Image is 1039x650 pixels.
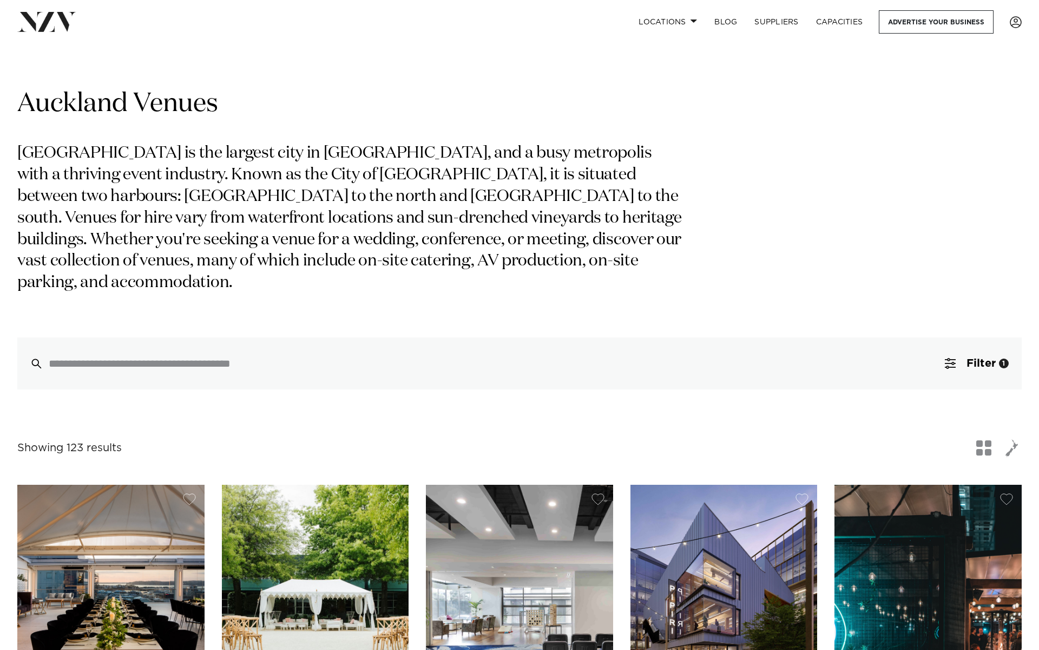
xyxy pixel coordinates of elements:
[807,10,872,34] a: Capacities
[746,10,807,34] a: SUPPLIERS
[999,359,1009,368] div: 1
[630,10,706,34] a: Locations
[17,440,122,457] div: Showing 123 results
[879,10,994,34] a: Advertise your business
[17,143,686,294] p: [GEOGRAPHIC_DATA] is the largest city in [GEOGRAPHIC_DATA], and a busy metropolis with a thriving...
[17,12,76,31] img: nzv-logo.png
[17,87,1022,121] h1: Auckland Venues
[706,10,746,34] a: BLOG
[932,337,1022,389] button: Filter1
[966,358,996,369] span: Filter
